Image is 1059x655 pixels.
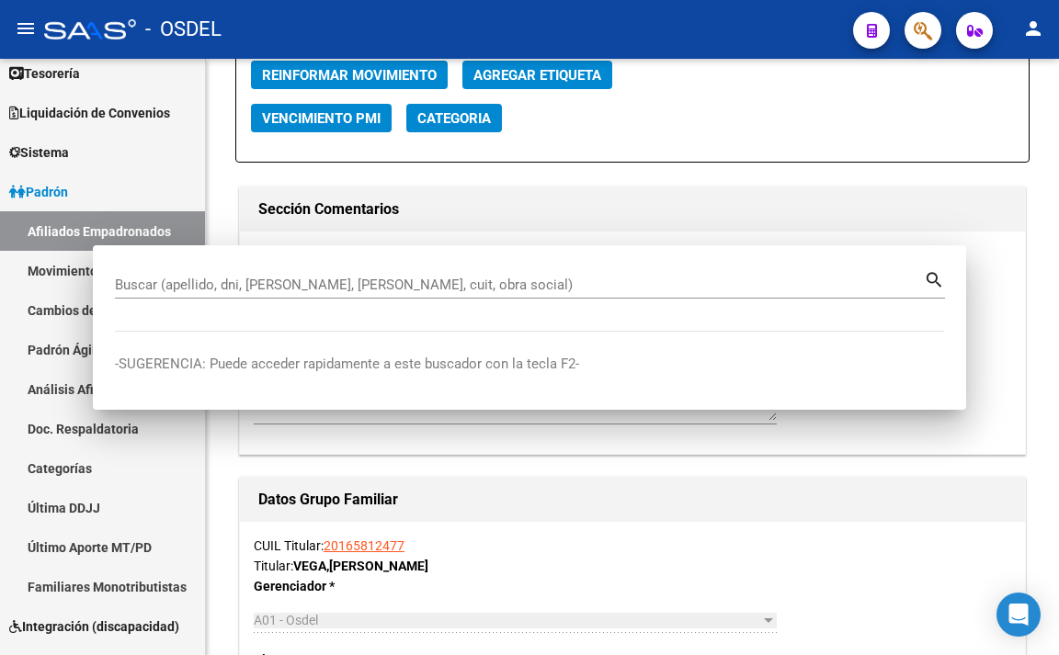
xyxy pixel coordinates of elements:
[262,67,437,84] span: Reinformar Movimiento
[9,103,170,123] span: Liquidación de Convenios
[9,142,69,163] span: Sistema
[254,536,1011,576] div: CUIL Titular: Titular:
[473,67,601,84] span: Agregar Etiqueta
[254,576,481,596] p: Gerenciador *
[326,559,329,573] span: ,
[9,63,80,84] span: Tesorería
[924,267,945,289] mat-icon: search
[145,9,222,50] span: - OSDEL
[9,616,179,637] span: Integración (discapacidad)
[254,613,318,627] span: A01 - Osdel
[15,17,37,40] mat-icon: menu
[258,195,1007,224] h1: Sección Comentarios
[324,538,404,553] a: 20165812477
[115,354,944,375] p: -SUGERENCIA: Puede acceder rapidamente a este buscador con la tecla F2-
[996,593,1041,637] div: Open Intercom Messenger
[293,559,428,573] strong: VEGA [PERSON_NAME]
[417,110,491,127] span: Categoria
[258,485,1007,514] h1: Datos Grupo Familiar
[9,182,68,202] span: Padrón
[262,110,381,127] span: Vencimiento PMI
[1022,17,1044,40] mat-icon: person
